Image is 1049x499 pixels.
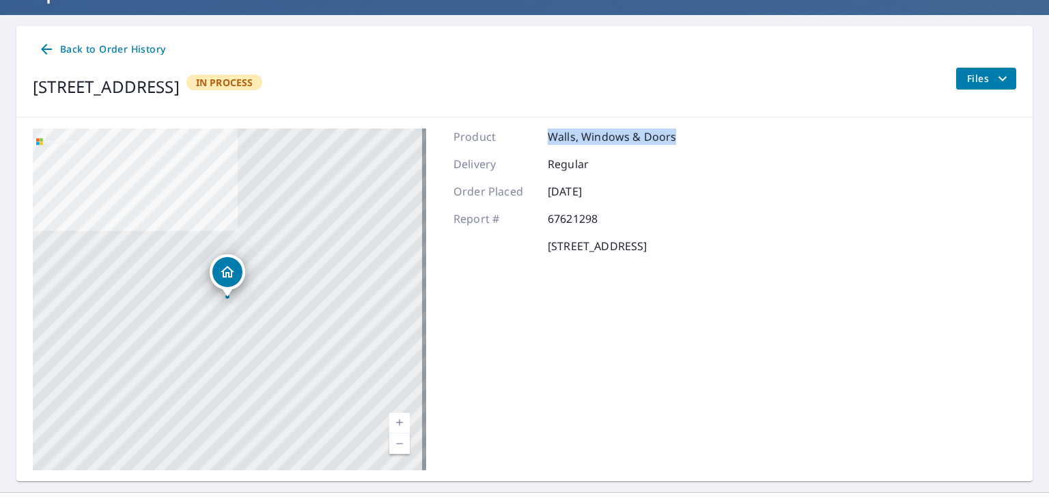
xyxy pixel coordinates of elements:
[188,76,262,89] span: In Process
[453,183,535,200] p: Order Placed
[548,211,630,227] p: 67621298
[210,254,245,297] div: Dropped pin, building 1, Residential property, 231 PANAMOUNT GDNS NW CALGARY, AB T3K5V3
[967,70,1011,87] span: Files
[548,238,647,254] p: [STREET_ADDRESS]
[38,41,165,58] span: Back to Order History
[389,433,410,454] a: Current Level 17, Zoom Out
[955,68,1016,90] button: filesDropdownBtn-67621298
[33,75,180,99] div: [STREET_ADDRESS]
[453,129,535,145] p: Product
[453,211,535,227] p: Report #
[548,156,630,172] p: Regular
[33,37,171,62] a: Back to Order History
[548,183,630,200] p: [DATE]
[548,129,676,145] p: Walls, Windows & Doors
[389,413,410,433] a: Current Level 17, Zoom In
[453,156,535,172] p: Delivery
